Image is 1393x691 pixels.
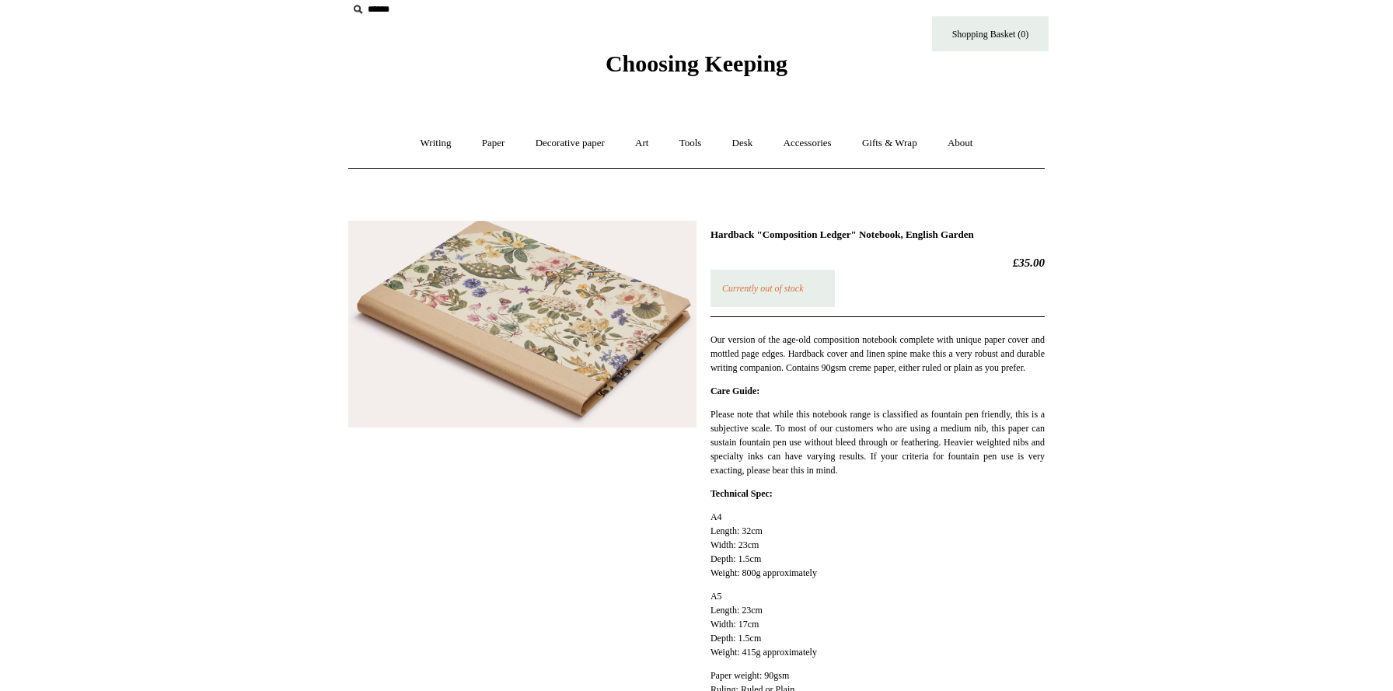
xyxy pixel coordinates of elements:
strong: Care Guide: [710,386,759,396]
h2: £35.00 [710,256,1045,270]
a: Gifts & Wrap [848,123,931,164]
a: Decorative paper [522,123,619,164]
a: Tools [665,123,716,164]
a: Writing [407,123,466,164]
p: Please note that while this notebook range is classified as fountain pen friendly, this is a subj... [710,407,1045,477]
a: Paper [468,123,519,164]
p: Our version of the age-old composition notebook complete with unique paper cover and mottled page... [710,333,1045,375]
em: Currently out of stock [722,283,804,294]
p: A5 Length: 23cm Width: 17cm Depth: 1.5cm Weight: 415g approximately [710,589,1045,659]
strong: Technical Spec: [710,488,773,499]
span: Choosing Keeping [606,51,787,76]
a: Shopping Basket (0) [932,16,1049,51]
a: Accessories [770,123,846,164]
img: Hardback "Composition Ledger" Notebook, English Garden [348,221,696,428]
a: Desk [718,123,767,164]
a: Choosing Keeping [606,63,787,74]
a: Art [621,123,662,164]
h1: Hardback "Composition Ledger" Notebook, English Garden [710,229,1045,241]
p: A4 Length: 32cm Width: 23cm Depth: 1.5cm Weight: 800g approximately [710,510,1045,580]
a: About [934,123,987,164]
